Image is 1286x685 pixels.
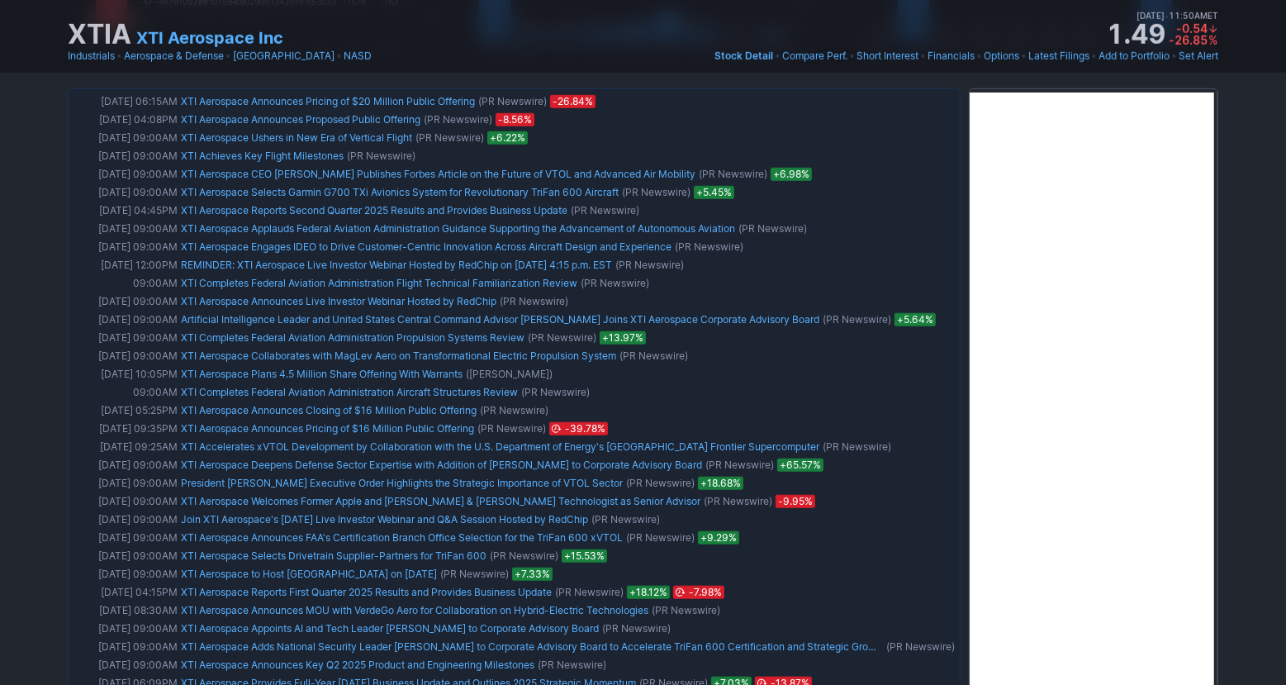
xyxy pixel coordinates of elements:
span: (PR Newswire) [622,184,690,201]
span: (PR Newswire) [490,548,558,564]
a: Options [984,48,1019,64]
a: XTI Aerospace Appoints AI and Tech Leader [PERSON_NAME] to Corporate Advisory Board [181,622,599,635]
a: XTI Aerospace Announces MOU with VerdeGo Aero for Collaboration on Hybrid-Electric Technologies [181,604,648,616]
span: +6.98% [771,168,812,181]
a: XTI Aerospace Deepens Defense Sector Expertise with Addition of [PERSON_NAME] to Corporate Adviso... [181,459,702,471]
a: XTI Aerospace Announces Proposed Public Offering [181,113,420,126]
a: XTI Achieves Key Flight Milestones [181,150,344,162]
a: Set Alert [1179,48,1218,64]
a: XTI Aerospace Plans 4.5 Million Share Offering With Warrants [181,368,463,380]
a: Industrials [68,48,115,64]
td: [DATE] 09:00AM [72,129,179,147]
a: XTI Aerospace Announces Closing of $16 Million Public Offering [181,404,477,416]
span: (PR Newswire) [626,475,695,492]
span: May 20, 2025 [673,586,724,599]
span: (PR Newswire) [555,584,624,601]
span: (PR Newswire) [699,166,767,183]
span: % [1209,33,1218,47]
span: +18.68% [698,477,743,490]
span: (PR Newswire) [480,402,548,419]
span: Stock Detail [714,50,773,62]
td: [DATE] 04:45PM [72,202,179,220]
a: XTI Aerospace Selects Garmin G700 TXi Avionics System for Revolutionary TriFan 600 Aircraft [181,186,619,198]
a: REMINDER: XTI Aerospace Live Investor Webinar Hosted by RedChip on [DATE] 4:15 p.m. EST [181,259,612,271]
a: XTI Aerospace Reports First Quarter 2025 Results and Provides Business Update [181,586,552,598]
span: (PR Newswire) [581,275,649,292]
td: [DATE] 09:00AM [72,311,179,329]
span: • [1091,48,1097,64]
a: Stock Detail [714,48,773,64]
span: (PR Newswire) [500,293,568,310]
span: • [849,48,855,64]
span: ([PERSON_NAME]) [466,366,553,383]
span: -8.56% [496,113,534,126]
span: [DATE] 11:50AM ET [1137,8,1218,23]
span: (PR Newswire) [705,457,774,473]
span: (PR Newswire) [528,330,596,346]
a: XTI Aerospace Applauds Federal Aviation Administration Guidance Supporting the Advancement of Aut... [181,222,735,235]
span: +65.57% [777,459,823,472]
td: [DATE] 04:08PM [72,111,179,129]
a: XTI Completes Federal Aviation Administration Flight Technical Familiarization Review [181,277,577,289]
td: [DATE] 09:00AM [72,347,179,365]
span: • [116,48,122,64]
a: XTI Aerospace Reports Second Quarter 2025 Results and Provides Business Update [181,204,567,216]
a: XTI Aerospace Welcomes Former Apple and [PERSON_NAME] & [PERSON_NAME] Technologist as Senior Advisor [181,495,700,507]
td: [DATE] 09:00AM [72,220,179,238]
span: (PR Newswire) [704,493,772,510]
span: (PR Newswire) [424,112,492,128]
a: XTI Aerospace CEO [PERSON_NAME] Publishes Forbes Article on the Future of VTOL and Advanced Air M... [181,168,695,180]
a: XTI Aerospace Announces Live Investor Webinar Hosted by RedChip [181,295,496,307]
span: • [1171,48,1177,64]
span: (PR Newswire) [521,384,590,401]
a: Financials [928,48,975,64]
a: XTI Completes Federal Aviation Administration Propulsion Systems Review [181,331,524,344]
a: Artificial Intelligence Leader and United States Central Command Advisor [PERSON_NAME] Joins XTI ... [181,313,819,326]
a: XTI Aerospace Announces Key Q2 2025 Product and Engineering Milestones [181,659,534,671]
span: Jun 25, 2025 [549,422,608,435]
span: Compare Perf. [782,50,847,62]
a: XTI Aerospace Announces Pricing of $20 Million Public Offering [181,95,475,107]
span: • [336,48,342,64]
td: [DATE] 09:00AM [72,165,179,183]
td: [DATE] 09:00AM [72,492,179,511]
a: XTI Aerospace Inc [136,26,283,50]
a: XTI Aerospace Adds National Security Leader [PERSON_NAME] to Corporate Advisory Board to Accelera... [181,640,885,653]
td: [DATE] 09:00AM [72,620,179,638]
a: XTI Completes Federal Aviation Administration Aircraft Structures Review [181,386,518,398]
td: [DATE] 12:00PM [72,256,179,274]
a: XTI Aerospace to Host [GEOGRAPHIC_DATA] on [DATE] [181,568,437,580]
a: XTI Aerospace Selects Drivetrain Supplier-Partners for TriFan 600 [181,549,486,562]
span: +18.12% [627,586,670,599]
a: [GEOGRAPHIC_DATA] [233,48,335,64]
td: [DATE] 10:05PM [72,365,179,383]
a: XTI Accelerates xVTOL Development by Collaboration with the U.S. Department of Energy's [GEOGRAPH... [181,440,819,453]
td: [DATE] 09:00AM [72,656,179,674]
span: (PR Newswire) [440,566,509,583]
td: [DATE] 09:00AM [72,638,179,656]
span: (PR Newswire) [675,239,743,255]
td: [DATE] 08:30AM [72,602,179,620]
span: • [225,48,231,64]
a: Latest Filings [1028,48,1089,64]
span: (PR Newswire) [347,148,415,164]
span: Latest Filings [1028,50,1089,62]
span: -9.95% [776,495,815,508]
span: +15.53% [562,549,607,563]
span: -0.54 [1176,21,1208,36]
span: • [1165,8,1169,23]
span: +6.22% [487,131,528,145]
a: XTI Aerospace Ushers in New Era of Vertical Flight [181,131,412,144]
td: [DATE] 09:00AM [72,147,179,165]
td: [DATE] 04:15PM [72,583,179,602]
span: (PR Newswire) [615,257,684,274]
span: (PR Newswire) [652,602,720,619]
a: Add to Portfolio [1099,48,1170,64]
td: [DATE] 09:00AM [72,474,179,492]
span: +7.33% [512,568,553,581]
span: (PR Newswire) [886,639,955,655]
span: (PR Newswire) [538,657,606,673]
span: (PR Newswire) [626,530,695,546]
span: • [920,48,926,64]
td: [DATE] 09:35PM [72,420,179,438]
